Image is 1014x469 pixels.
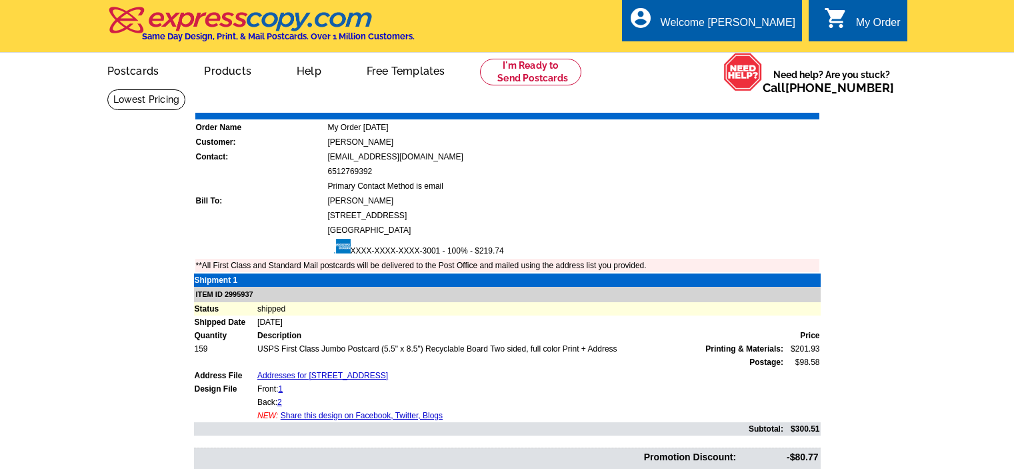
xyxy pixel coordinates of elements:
td: Quantity [194,329,257,342]
td: -$80.77 [738,450,819,465]
td: $300.51 [784,422,821,436]
img: amex.gif [328,239,351,254]
td: Subtotal: [194,422,784,436]
td: 159 [194,342,257,356]
a: [PHONE_NUMBER] [785,81,894,95]
a: Help [275,54,343,85]
td: Back: [257,396,784,409]
span: Printing & Materials: [705,343,783,355]
strong: Postage: [749,358,783,367]
td: My Order [DATE] [327,121,819,134]
img: help [723,53,763,91]
td: Front: [257,382,784,396]
td: Order Name [195,121,326,134]
a: Free Templates [345,54,467,85]
div: My Order [856,17,901,35]
td: shipped [257,302,820,316]
td: Customer: [195,135,326,149]
div: Welcome [PERSON_NAME] [661,17,795,35]
a: shopping_cart My Order [824,15,901,31]
span: NEW: [257,411,278,420]
td: 6512769392 [327,165,819,178]
td: USPS First Class Jumbo Postcard (5.5" x 8.5") Recyclable Board Two sided, full color Print + Address [257,342,784,356]
td: [DATE] [257,316,820,329]
span: Need help? Are you stuck? [763,68,901,95]
a: Share this design on Facebook, Twitter, Blogs [281,411,443,420]
td: [GEOGRAPHIC_DATA] [327,223,819,237]
a: Products [183,54,273,85]
td: Address File [194,369,257,382]
td: ITEM ID 2995937 [194,287,821,302]
td: $98.58 [784,356,821,369]
td: Contact: [195,150,326,163]
td: Status [194,302,257,316]
td: [PERSON_NAME] [327,135,819,149]
td: Shipment 1 [194,274,257,287]
i: shopping_cart [824,6,848,30]
td: Shipped Date [194,316,257,329]
td: Promotion Discount: [195,450,737,465]
td: Design File [194,382,257,396]
td: XXXX-XXXX-XXXX-3001 - 100% - $219.74 [327,238,819,258]
td: Price [784,329,821,342]
a: Same Day Design, Print, & Mail Postcards. Over 1 Million Customers. [107,16,415,41]
td: Description [257,329,784,342]
td: [PERSON_NAME] [327,194,819,207]
i: account_circle [629,6,653,30]
a: Postcards [86,54,181,85]
td: [EMAIL_ADDRESS][DOMAIN_NAME] [327,150,819,163]
td: **All First Class and Standard Mail postcards will be delivered to the Post Office and mailed usi... [195,259,819,272]
td: Bill To: [195,194,326,207]
td: Primary Contact Method is email [327,179,819,193]
h4: Same Day Design, Print, & Mail Postcards. Over 1 Million Customers. [142,31,415,41]
td: $201.93 [784,342,821,356]
span: Call [763,81,894,95]
td: [STREET_ADDRESS] [327,209,819,222]
a: Addresses for [STREET_ADDRESS] [257,371,388,380]
a: 2 [277,398,282,407]
a: 1 [278,384,283,394]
